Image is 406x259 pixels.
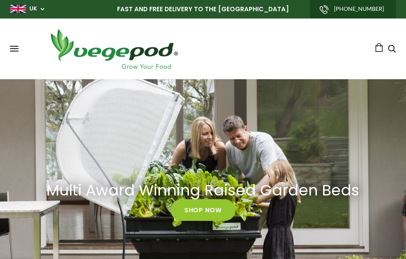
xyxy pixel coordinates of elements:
img: Vegepod [43,27,184,71]
a: Multi Award Winning Raised Garden Beds [41,181,366,199]
a: Shop Now [171,199,235,221]
a: Search [388,45,396,54]
img: gb_large.png [10,5,26,13]
a: UK [29,5,37,13]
